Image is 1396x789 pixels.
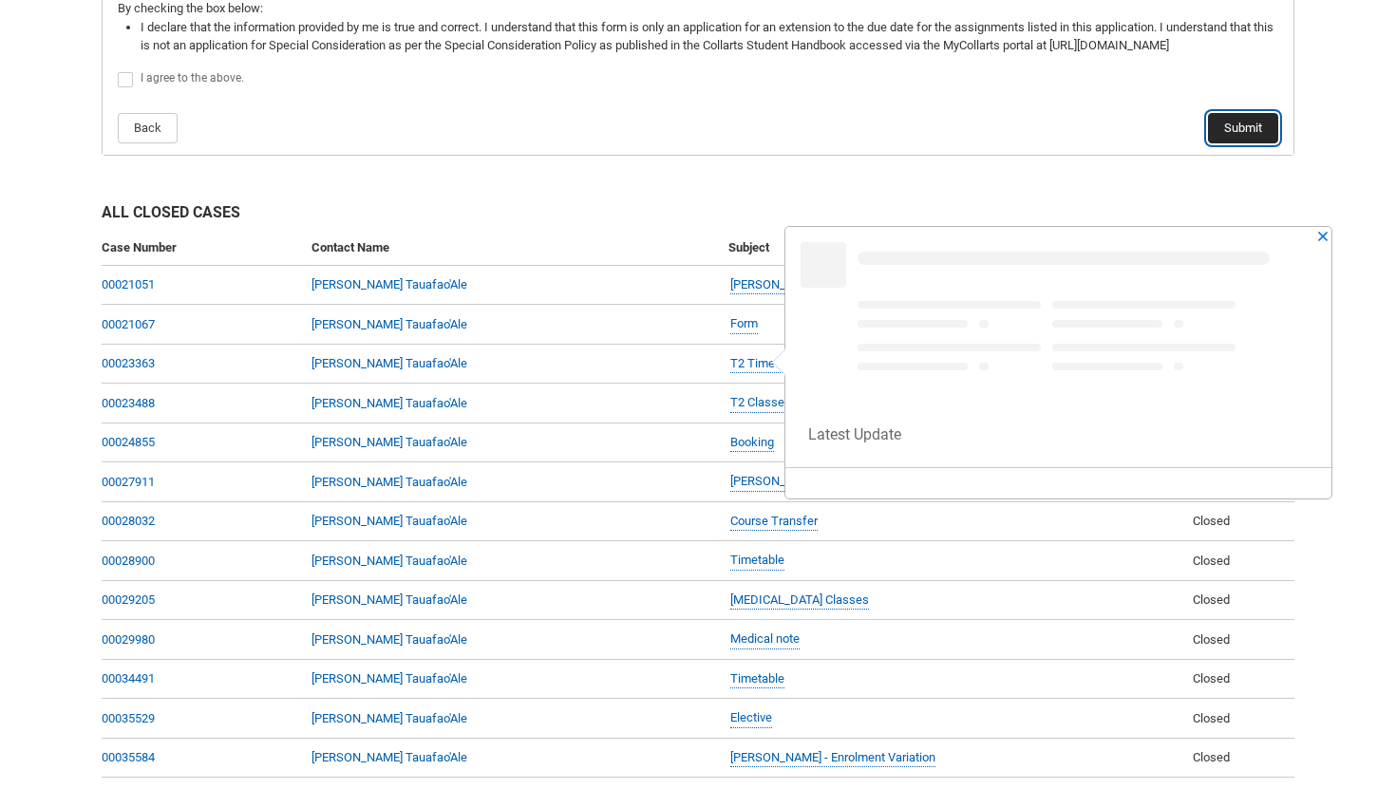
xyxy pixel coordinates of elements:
a: 00023488 [102,396,155,410]
a: [PERSON_NAME] Tauafao'Ale [311,514,467,528]
span: I agree to the above. [141,71,244,85]
a: 00035584 [102,750,155,764]
a: [PERSON_NAME] Tauafao'Ale [311,671,467,686]
a: [PERSON_NAME] Tauafao'Ale [311,554,467,568]
a: 00029205 [102,592,155,607]
span: Closed [1193,750,1230,764]
a: Medical note [730,629,800,649]
a: [PERSON_NAME] Tauafao'Ale [311,277,467,291]
a: 00029980 [102,632,155,647]
a: T2 Timetable [730,354,802,374]
a: 00035529 [102,711,155,725]
header: Highlights panel header [785,227,1331,403]
a: [PERSON_NAME] - Special Consideration [730,275,948,295]
a: 00034491 [102,671,155,686]
a: [PERSON_NAME] Tauafao'Ale [311,592,467,607]
li: I declare that the information provided by me is true and correct. I understand that this form is... [141,18,1278,55]
a: [PERSON_NAME] Tauafao'Ale [311,356,467,370]
span: Closed [1193,632,1230,647]
a: 00028900 [102,554,155,568]
button: Close [1316,229,1330,242]
a: T2 Classes [730,393,791,413]
span: Closed [1193,711,1230,725]
span: Closed [1193,554,1230,568]
a: [PERSON_NAME] Tauafao'Ale [311,711,467,725]
a: [PERSON_NAME] Tauafao'Ale [311,750,467,764]
a: 00028032 [102,514,155,528]
th: Contact Name [304,231,722,266]
button: Back [118,113,178,143]
a: [MEDICAL_DATA] Classes [730,591,869,611]
a: [PERSON_NAME] Tauafao'Ale [311,396,467,410]
a: 00021051 [102,277,155,291]
a: 00023363 [102,356,155,370]
a: 00024855 [102,435,155,449]
a: [PERSON_NAME] Tauafao'Ale [311,435,467,449]
a: Timetable [730,669,784,689]
span: Closed [1193,514,1230,528]
h2: All Closed Cases [102,201,1294,231]
a: Timetable [730,551,784,571]
a: 00021067 [102,317,155,331]
span: Closed [1193,592,1230,607]
a: [PERSON_NAME] Tauafao'Ale [311,317,467,331]
a: [PERSON_NAME] Tauafao'Ale [311,632,467,647]
span: Closed [1193,671,1230,686]
a: Form [730,314,758,334]
a: [PERSON_NAME] - Course Transfer - Music [730,472,961,492]
a: [PERSON_NAME] - Enrolment Variation [730,748,935,768]
a: Booking [730,433,774,453]
span: Latest Update [808,425,1309,444]
button: Submit [1208,113,1278,143]
a: [PERSON_NAME] Tauafao'Ale [311,475,467,489]
th: Case Number [102,231,304,266]
a: Course Transfer [730,512,818,532]
a: 00027911 [102,475,155,489]
a: Elective [730,708,772,728]
th: Subject [721,231,1185,266]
